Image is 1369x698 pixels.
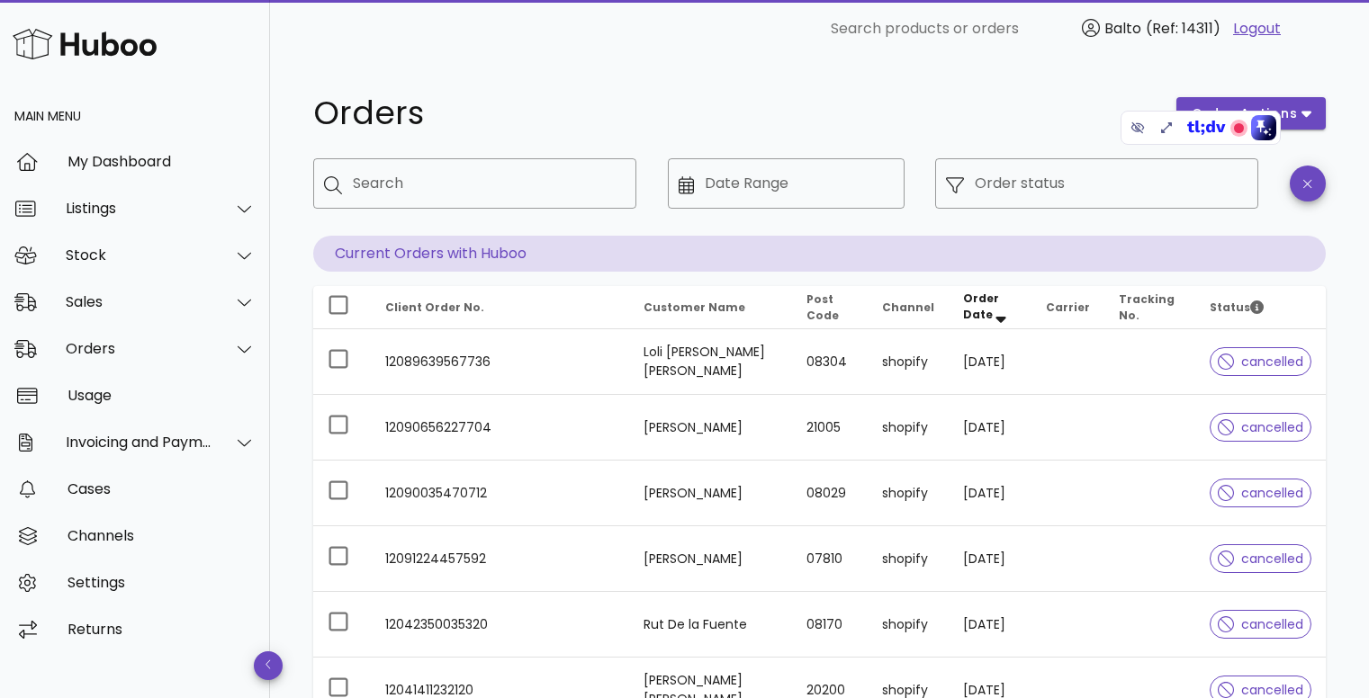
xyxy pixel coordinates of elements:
[371,286,629,329] th: Client Order No.
[371,329,629,395] td: 12089639567736
[66,200,212,217] div: Listings
[949,592,1031,658] td: [DATE]
[66,293,212,310] div: Sales
[1176,97,1326,130] button: order actions
[1218,552,1303,565] span: cancelled
[371,395,629,461] td: 12090656227704
[629,329,792,395] td: Loli [PERSON_NAME] [PERSON_NAME]
[868,461,949,526] td: shopify
[371,592,629,658] td: 12042350035320
[868,526,949,592] td: shopify
[868,329,949,395] td: shopify
[1104,286,1195,329] th: Tracking No.
[963,291,999,322] span: Order Date
[629,592,792,658] td: Rut De la Fuente
[1031,286,1104,329] th: Carrier
[68,480,256,497] div: Cases
[1195,286,1326,329] th: Status
[629,395,792,461] td: [PERSON_NAME]
[68,387,256,404] div: Usage
[68,153,256,170] div: My Dashboard
[949,461,1031,526] td: [DATE]
[68,621,256,638] div: Returns
[882,300,934,315] span: Channel
[1218,618,1303,631] span: cancelled
[949,526,1031,592] td: [DATE]
[371,461,629,526] td: 12090035470712
[1218,684,1303,696] span: cancelled
[1191,104,1299,123] span: order actions
[1146,18,1220,39] span: (Ref: 14311)
[385,300,484,315] span: Client Order No.
[792,395,868,461] td: 21005
[792,286,868,329] th: Post Code
[1233,18,1281,40] a: Logout
[1046,300,1090,315] span: Carrier
[949,395,1031,461] td: [DATE]
[313,97,1155,130] h1: Orders
[629,526,792,592] td: [PERSON_NAME]
[949,286,1031,329] th: Order Date: Sorted descending. Activate to remove sorting.
[1218,421,1303,434] span: cancelled
[629,461,792,526] td: [PERSON_NAME]
[644,300,745,315] span: Customer Name
[1218,487,1303,499] span: cancelled
[371,526,629,592] td: 12091224457592
[806,291,839,323] span: Post Code
[868,395,949,461] td: shopify
[629,286,792,329] th: Customer Name
[66,434,212,451] div: Invoicing and Payments
[68,574,256,591] div: Settings
[68,527,256,544] div: Channels
[868,592,949,658] td: shopify
[1119,291,1175,323] span: Tracking No.
[792,526,868,592] td: 07810
[313,236,1326,272] p: Current Orders with Huboo
[1210,300,1264,315] span: Status
[1218,355,1303,368] span: cancelled
[792,461,868,526] td: 08029
[868,286,949,329] th: Channel
[792,592,868,658] td: 08170
[1104,18,1141,39] span: Balto
[792,329,868,395] td: 08304
[66,340,212,357] div: Orders
[66,246,212,264] div: Stock
[13,24,157,63] img: Huboo Logo
[949,329,1031,395] td: [DATE]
